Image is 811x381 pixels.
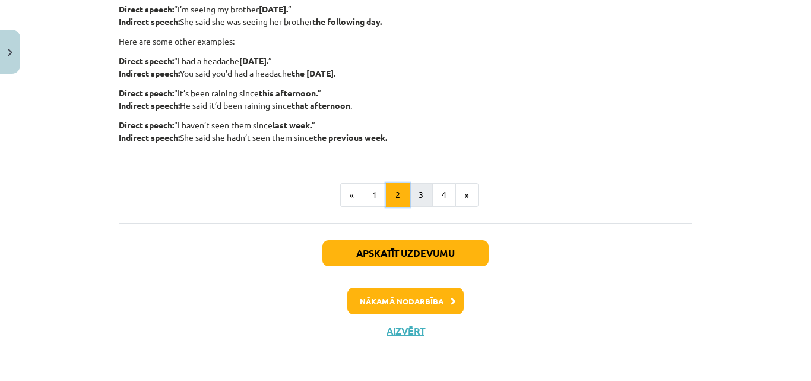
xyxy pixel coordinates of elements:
button: 3 [409,183,433,207]
p: “I had a headache ” You said you’d had a headache [119,55,692,80]
button: 2 [386,183,410,207]
strong: Indirect speech: [119,16,180,27]
strong: the following day. [312,16,382,27]
button: « [340,183,363,207]
strong: [DATE]. [259,4,288,14]
strong: Direct speech: [119,55,174,66]
button: Aizvērt [383,325,428,337]
button: 1 [363,183,387,207]
strong: this afternoon. [259,87,318,98]
nav: Page navigation example [119,183,692,207]
button: Apskatīt uzdevumu [322,240,489,266]
strong: [DATE]. [239,55,268,66]
strong: the [DATE]. [292,68,335,78]
strong: Indirect speech: [119,100,180,111]
strong: Direct speech: [119,87,174,98]
strong: last week. [273,119,312,130]
strong: Direct speech: [119,4,174,14]
p: “I’m seeing my brother ” She said she was seeing her brother [119,3,692,28]
strong: the previous week. [313,132,387,143]
strong: Indirect speech: [119,68,180,78]
button: Nākamā nodarbība [347,288,464,315]
button: 4 [432,183,456,207]
button: » [455,183,479,207]
strong: that afternoon [292,100,350,111]
p: “I haven’t seen them since ” She said she hadn’t seen them since [119,119,692,156]
strong: Direct speech: [119,119,174,130]
p: “It’s been raining since ” He said it’d been raining since . [119,87,692,112]
strong: Indirect speech: [119,132,180,143]
p: Here are some other examples: [119,35,692,48]
img: icon-close-lesson-0947bae3869378f0d4975bcd49f059093ad1ed9edebbc8119c70593378902aed.svg [8,49,12,56]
